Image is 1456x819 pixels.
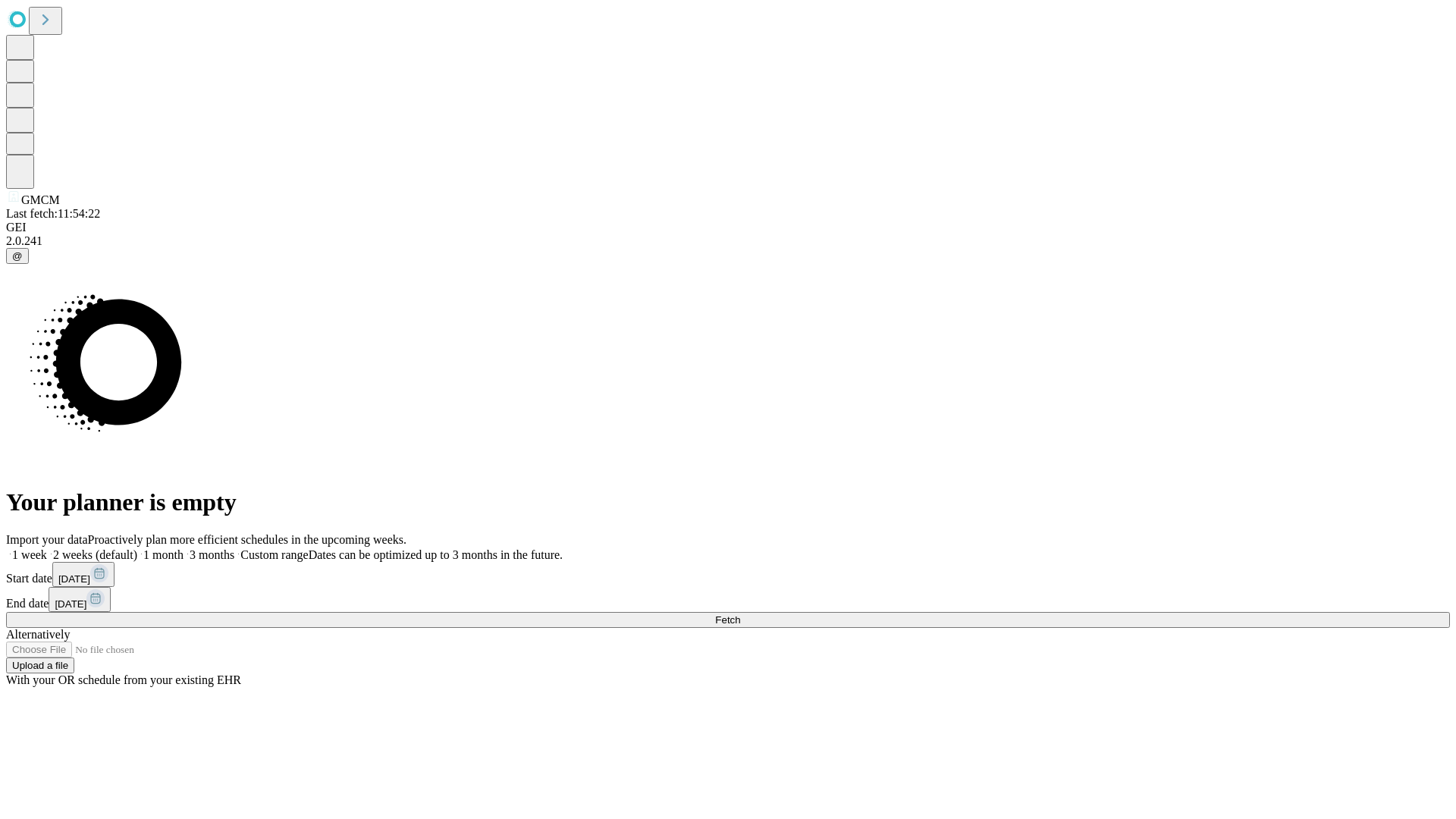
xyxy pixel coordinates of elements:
[6,533,88,546] span: Import your data
[6,628,70,641] span: Alternatively
[190,548,234,561] span: 3 months
[309,548,563,561] span: Dates can be optimized up to 3 months in the future.
[12,250,23,262] span: @
[6,248,29,264] button: @
[55,598,86,610] span: [DATE]
[49,587,111,612] button: [DATE]
[6,612,1450,628] button: Fetch
[52,562,115,587] button: [DATE]
[21,193,60,206] span: GMCM
[6,207,100,220] span: Last fetch: 11:54:22
[240,548,308,561] span: Custom range
[143,548,184,561] span: 1 month
[6,587,1450,612] div: End date
[6,488,1450,516] h1: Your planner is empty
[88,533,406,546] span: Proactively plan more efficient schedules in the upcoming weeks.
[6,673,241,686] span: With your OR schedule from your existing EHR
[6,657,74,673] button: Upload a file
[6,221,1450,234] div: GEI
[6,562,1450,587] div: Start date
[715,614,740,626] span: Fetch
[53,548,137,561] span: 2 weeks (default)
[58,573,90,585] span: [DATE]
[12,548,47,561] span: 1 week
[6,234,1450,248] div: 2.0.241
